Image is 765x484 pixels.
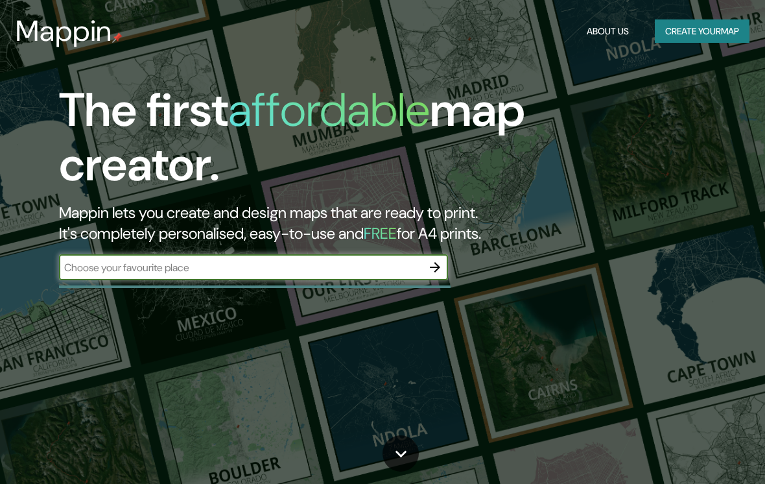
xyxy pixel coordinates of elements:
h1: The first map creator. [59,83,671,202]
img: mappin-pin [112,32,123,43]
h3: Mappin [16,14,112,48]
button: About Us [582,19,634,43]
h2: Mappin lets you create and design maps that are ready to print. It's completely personalised, eas... [59,202,671,244]
h1: affordable [228,80,430,140]
input: Choose your favourite place [59,260,422,275]
button: Create yourmap [655,19,749,43]
h5: FREE [364,223,397,243]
